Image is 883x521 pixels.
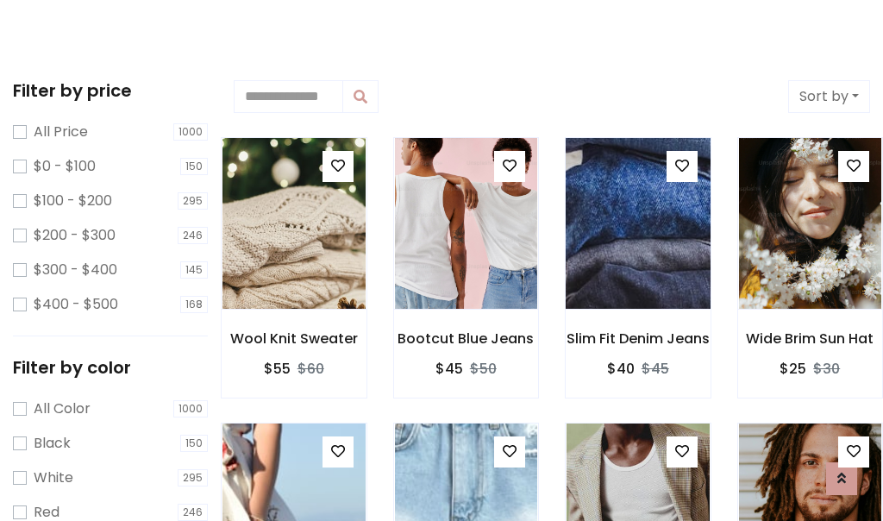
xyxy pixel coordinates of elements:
span: 1000 [173,400,208,417]
label: Black [34,433,71,454]
span: 295 [178,192,208,210]
h5: Filter by color [13,357,208,378]
del: $45 [642,359,669,379]
span: 145 [180,261,208,279]
label: White [34,468,73,488]
label: All Price [34,122,88,142]
label: $200 - $300 [34,225,116,246]
h6: $25 [780,361,806,377]
del: $50 [470,359,497,379]
h6: $45 [435,361,463,377]
del: $60 [297,359,324,379]
span: 295 [178,469,208,486]
label: $100 - $200 [34,191,112,211]
span: 150 [180,435,208,452]
button: Sort by [788,80,870,113]
span: 246 [178,504,208,521]
h6: Wool Knit Sweater [222,330,366,347]
span: 168 [180,296,208,313]
label: All Color [34,399,91,419]
label: $0 - $100 [34,156,96,177]
h5: Filter by price [13,80,208,101]
span: 1000 [173,123,208,141]
del: $30 [813,359,840,379]
span: 150 [180,158,208,175]
h6: Wide Brim Sun Hat [738,330,883,347]
h6: $40 [607,361,635,377]
label: $400 - $500 [34,294,118,315]
h6: Slim Fit Denim Jeans [566,330,711,347]
h6: $55 [264,361,291,377]
span: 246 [178,227,208,244]
h6: Bootcut Blue Jeans [394,330,539,347]
label: $300 - $400 [34,260,117,280]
